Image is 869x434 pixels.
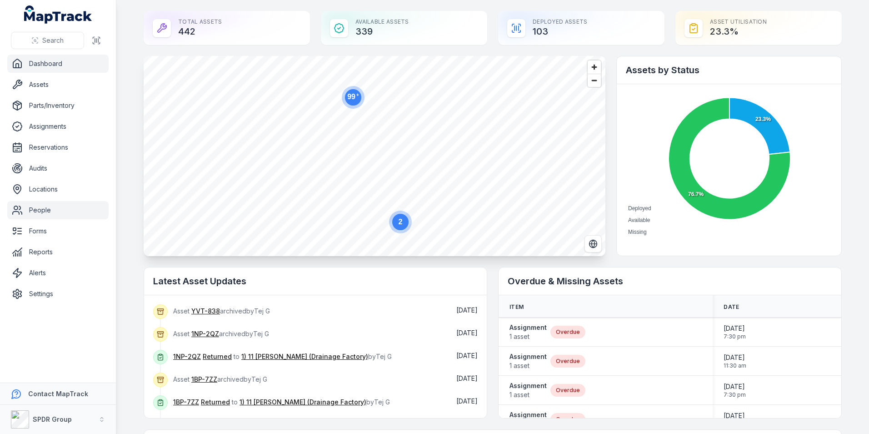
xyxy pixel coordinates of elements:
[173,307,270,315] span: Asset archived by Tej G
[550,355,585,368] div: Overdue
[191,307,220,316] a: YVT-838
[724,411,746,420] span: [DATE]
[456,397,478,405] span: [DATE]
[173,330,269,338] span: Asset archived by Tej G
[173,375,267,383] span: Asset archived by Tej G
[203,352,232,361] a: Returned
[509,390,547,399] span: 1 asset
[456,374,478,382] time: 28/8/2025, 7:35:04 am
[456,397,478,405] time: 28/8/2025, 7:34:38 am
[7,264,109,282] a: Alerts
[724,382,746,391] span: [DATE]
[201,398,230,407] a: Returned
[550,326,585,338] div: Overdue
[508,275,832,288] h2: Overdue & Missing Assets
[28,390,88,398] strong: Contact MapTrack
[173,398,199,407] a: 1BP-7ZZ
[356,92,359,97] tspan: +
[509,323,547,332] strong: Assignment
[7,138,109,156] a: Reservations
[456,329,478,337] time: 28/8/2025, 10:54:24 am
[550,413,585,426] div: Overdue
[588,61,601,74] button: Zoom in
[584,235,602,252] button: Switch to Satellite View
[724,303,739,311] span: Date
[509,332,547,341] span: 1 asset
[724,353,746,362] span: [DATE]
[7,76,109,94] a: Assets
[399,218,403,226] text: 2
[347,92,359,101] text: 99
[724,333,746,340] span: 7:30 pm
[456,329,478,337] span: [DATE]
[509,323,547,341] a: Assignment1 asset
[724,411,746,428] time: 29/6/2025, 7:30:00 pm
[724,324,746,333] span: [DATE]
[724,391,746,399] span: 7:30 pm
[240,398,366,407] a: 1) 11 [PERSON_NAME] (Drainage Factory)
[153,275,478,288] h2: Latest Asset Updates
[7,222,109,240] a: Forms
[724,362,746,369] span: 11:30 am
[628,217,650,223] span: Available
[628,205,651,212] span: Deployed
[7,117,109,136] a: Assignments
[509,381,547,399] a: Assignment1 asset
[7,159,109,177] a: Audits
[509,361,547,370] span: 1 asset
[509,303,524,311] span: Item
[7,201,109,219] a: People
[24,5,92,24] a: MapTrack
[456,306,478,314] span: [DATE]
[509,410,547,419] strong: Assignment
[191,375,217,384] a: 1BP-7ZZ
[173,398,390,406] span: to by Tej G
[626,64,832,76] h2: Assets by Status
[509,352,547,361] strong: Assignment
[550,384,585,397] div: Overdue
[11,32,84,49] button: Search
[33,415,72,423] strong: SPDR Group
[456,306,478,314] time: 28/8/2025, 10:54:57 am
[724,353,746,369] time: 25/2/2025, 11:30:00 am
[456,374,478,382] span: [DATE]
[144,56,605,256] canvas: Map
[173,353,392,360] span: to by Tej G
[724,382,746,399] time: 30/7/2025, 7:30:00 pm
[456,352,478,359] span: [DATE]
[42,36,64,45] span: Search
[7,285,109,303] a: Settings
[509,352,547,370] a: Assignment1 asset
[191,329,219,338] a: 1NP-2QZ
[7,55,109,73] a: Dashboard
[628,229,647,235] span: Missing
[724,324,746,340] time: 29/5/2025, 7:30:00 pm
[173,352,201,361] a: 1NP-2QZ
[7,243,109,261] a: Reports
[7,96,109,115] a: Parts/Inventory
[7,180,109,198] a: Locations
[456,352,478,359] time: 28/8/2025, 7:46:52 am
[509,410,547,429] a: Assignment
[509,381,547,390] strong: Assignment
[241,352,368,361] a: 1) 11 [PERSON_NAME] (Drainage Factory)
[588,74,601,87] button: Zoom out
